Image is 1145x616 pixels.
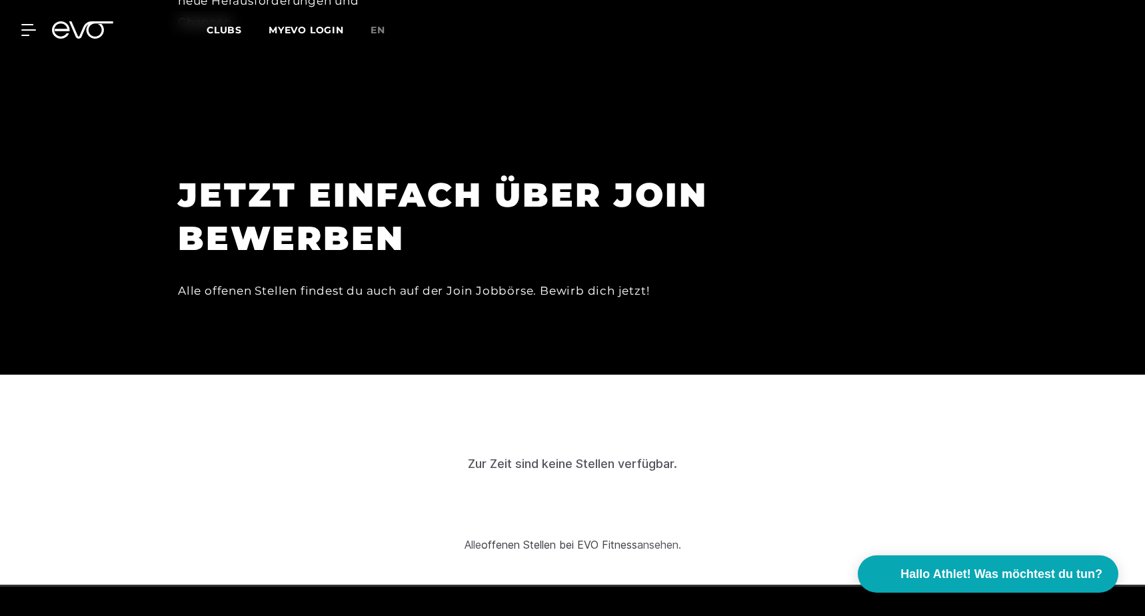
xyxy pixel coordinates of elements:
[207,23,269,36] a: Clubs
[371,23,401,38] a: en
[207,24,242,36] span: Clubs
[269,24,344,36] a: MYEVO LOGIN
[371,24,385,36] span: en
[178,173,778,260] h1: JETZT EINFACH ÜBER JOIN BEWERBEN
[468,455,677,473] div: Zur Zeit sind keine Stellen verfügbar.
[858,555,1118,593] button: Hallo Athlet! Was möchtest du tun?
[465,537,681,553] div: Alle ansehen.
[481,538,637,551] a: offenen Stellen bei EVO Fitness
[178,280,778,301] div: Alle offenen Stellen findest du auch auf der Join Jobbörse. Bewirb dich jetzt!
[900,565,1102,583] span: Hallo Athlet! Was möchtest du tun?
